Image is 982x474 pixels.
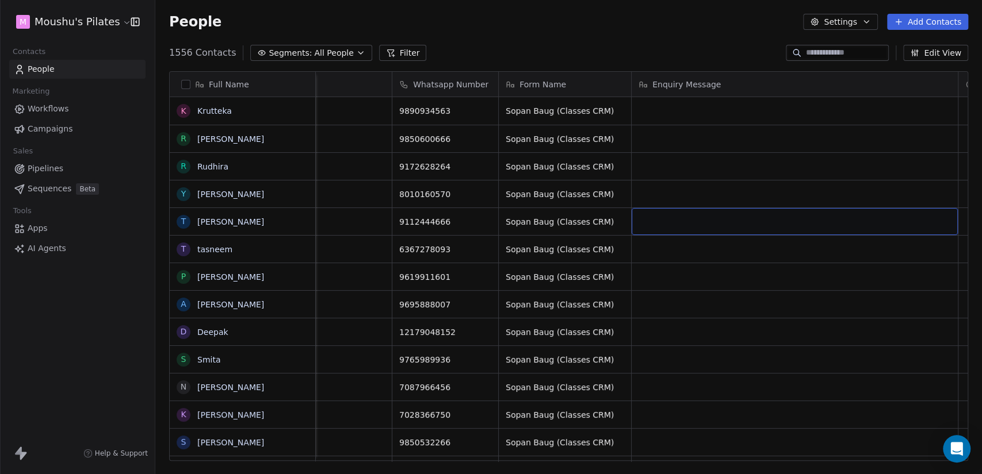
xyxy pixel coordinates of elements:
div: Full Name [170,72,315,97]
span: Sopan Baug (Classes CRM) [506,161,624,172]
div: Whatsapp Number [392,72,498,97]
span: Campaigns [28,123,72,135]
a: [PERSON_NAME] [197,410,264,419]
div: Open Intercom Messenger [943,435,970,463]
span: 9619911601 [399,271,491,283]
span: 6367278093 [399,244,491,255]
div: Email [269,72,392,97]
div: S [181,353,186,365]
span: Help & Support [95,449,148,458]
div: t [181,215,186,228]
a: [PERSON_NAME] [197,272,264,282]
span: Apps [28,222,48,234]
span: All People [314,47,353,59]
span: Segments: [269,47,312,59]
span: 1556 Contacts [169,46,236,60]
span: Sopan Baug (Classes CRM) [506,133,624,145]
span: Sopan Baug (Classes CRM) [506,354,624,365]
span: Full Name [209,79,249,90]
span: 12179048152 [399,326,491,338]
span: 7087966456 [399,381,491,393]
a: [PERSON_NAME] [197,217,264,226]
span: 9112444666 [399,216,491,228]
a: [PERSON_NAME] [197,134,264,144]
span: 9172628264 [399,161,491,172]
span: Sopan Baug (Classes CRM) [506,271,624,283]
span: 9850600666 [399,133,491,145]
span: Sopan Baug (Classes CRM) [506,326,624,338]
a: Krutteka [197,106,232,115]
span: Sales [8,142,38,160]
button: MMoushu's Pilates [14,12,123,32]
a: AI Agents [9,239,146,258]
a: Smita [197,355,220,364]
a: SequencesBeta [9,179,146,198]
a: [PERSON_NAME] [197,438,264,447]
a: Campaigns [9,120,146,138]
button: Add Contacts [887,14,968,30]
div: Enquiry Message [632,72,958,97]
span: Form Name [519,79,566,90]
a: [PERSON_NAME] [197,383,264,392]
span: 9850532266 [399,437,491,448]
div: R [181,133,186,145]
span: 9890934563 [399,105,491,117]
div: p [181,271,186,283]
span: Contacts [7,43,51,60]
span: Workflows [28,103,69,115]
div: D [181,326,187,338]
span: Sopan Baug (Classes CRM) [506,216,624,228]
div: t [181,243,186,255]
span: M [20,16,26,28]
span: Sopan Baug (Classes CRM) [506,381,624,393]
span: 9765989936 [399,354,491,365]
span: 7028366750 [399,409,491,421]
span: 9695888007 [399,299,491,310]
div: N [181,381,186,393]
div: R [181,160,186,172]
a: tasneem [197,245,232,254]
div: a [181,298,186,310]
span: 8010160570 [399,188,491,200]
div: grid [170,97,316,461]
span: Sopan Baug (Classes CRM) [506,105,624,117]
a: People [9,60,146,79]
div: S [181,436,186,448]
span: Sequences [28,183,71,195]
span: Sopan Baug (Classes CRM) [506,299,624,310]
span: Pipelines [28,163,63,175]
a: Pipelines [9,159,146,178]
button: Filter [379,45,427,61]
span: Sopan Baug (Classes CRM) [506,244,624,255]
a: Rudhira [197,162,228,171]
span: Marketing [7,83,55,100]
span: People [28,63,55,75]
span: Sopan Baug (Classes CRM) [506,409,624,421]
div: K [181,105,186,117]
span: Sopan Baug (Classes CRM) [506,188,624,200]
div: y [181,188,186,200]
span: Sopan Baug (Classes CRM) [506,437,624,448]
button: Edit View [903,45,968,61]
a: Apps [9,219,146,238]
button: Settings [803,14,877,30]
div: k [181,409,186,421]
span: Enquiry Message [652,79,721,90]
span: People [169,13,221,30]
a: Deepak [197,327,228,337]
span: Tools [8,202,36,219]
span: Moushu's Pilates [35,14,120,29]
span: AI Agents [28,242,66,255]
a: Workflows [9,99,146,118]
span: Whatsapp Number [413,79,488,90]
div: Form Name [499,72,631,97]
span: Beta [76,183,99,195]
a: Help & Support [83,449,148,458]
a: [PERSON_NAME] [197,190,264,199]
a: [PERSON_NAME] [197,300,264,309]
